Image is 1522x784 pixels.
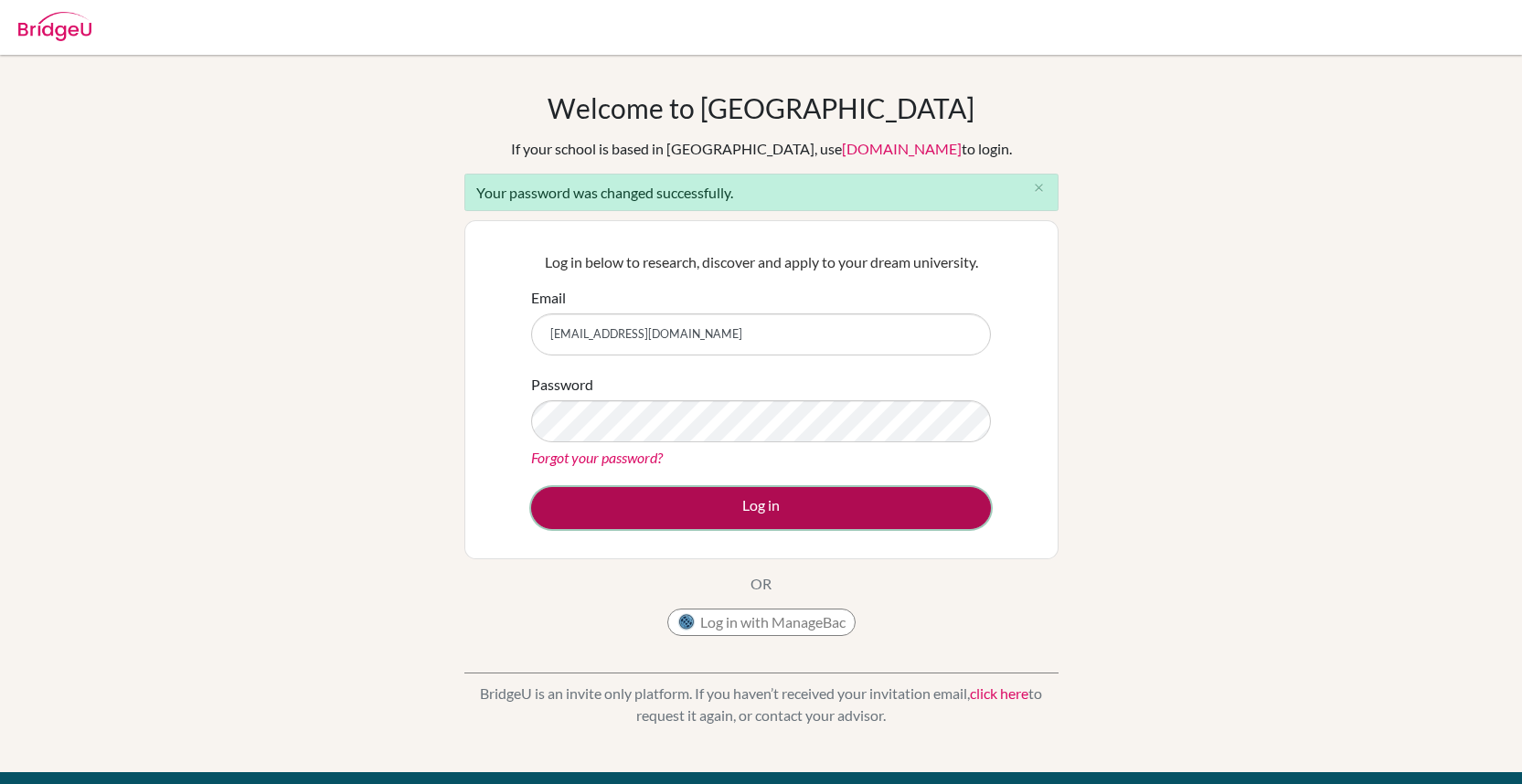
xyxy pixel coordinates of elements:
a: Forgot your password? [531,449,663,466]
p: Log in below to research, discover and apply to your dream university. [531,251,991,273]
button: Log in [531,487,991,529]
button: Close [1021,175,1058,202]
div: Your password was changed successfully. [464,174,1059,211]
img: Bridge-U [18,12,91,41]
div: If your school is based in [GEOGRAPHIC_DATA], use to login. [511,138,1012,160]
a: click here [970,684,1028,702]
p: BridgeU is an invite only platform. If you haven’t received your invitation email, to request it ... [464,683,1059,726]
a: [DOMAIN_NAME] [842,140,962,157]
i: close [1032,181,1046,195]
label: Password [531,374,593,396]
h1: Welcome to [GEOGRAPHIC_DATA] [548,91,974,124]
button: Log in with ManageBac [667,609,856,636]
label: Email [531,287,566,309]
p: OR [750,573,772,595]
